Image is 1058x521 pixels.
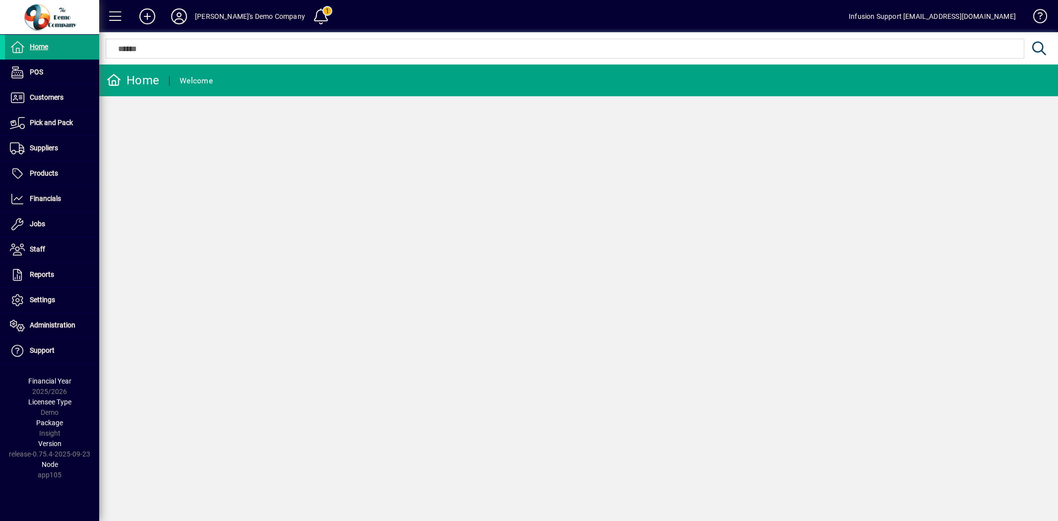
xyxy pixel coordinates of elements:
span: Node [42,460,58,468]
a: Customers [5,85,99,110]
span: Version [38,440,62,448]
button: Add [131,7,163,25]
div: Home [107,72,159,88]
span: Products [30,169,58,177]
div: [PERSON_NAME]'s Demo Company [195,8,305,24]
a: Knowledge Base [1026,2,1046,34]
span: Pick and Pack [30,119,73,127]
a: Jobs [5,212,99,237]
a: Administration [5,313,99,338]
a: POS [5,60,99,85]
span: Financial Year [28,377,71,385]
a: Settings [5,288,99,313]
a: Support [5,338,99,363]
div: Welcome [180,73,213,89]
a: Suppliers [5,136,99,161]
span: Jobs [30,220,45,228]
span: POS [30,68,43,76]
span: Settings [30,296,55,304]
span: Financials [30,195,61,202]
span: Staff [30,245,45,253]
a: Reports [5,262,99,287]
span: Package [36,419,63,427]
span: Home [30,43,48,51]
span: Licensee Type [28,398,71,406]
a: Staff [5,237,99,262]
span: Customers [30,93,63,101]
a: Products [5,161,99,186]
span: Support [30,346,55,354]
a: Financials [5,187,99,211]
a: Pick and Pack [5,111,99,135]
span: Administration [30,321,75,329]
span: Suppliers [30,144,58,152]
button: Profile [163,7,195,25]
div: Infusion Support [EMAIL_ADDRESS][DOMAIN_NAME] [849,8,1016,24]
span: Reports [30,270,54,278]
